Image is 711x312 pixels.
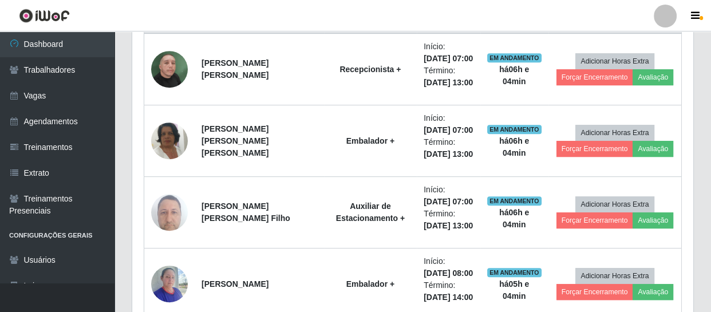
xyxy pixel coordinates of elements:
[499,65,529,86] strong: há 06 h e 04 min
[424,136,473,160] li: Término:
[424,293,473,302] time: [DATE] 14:00
[556,69,633,85] button: Forçar Encerramento
[151,37,188,102] img: 1741788345526.jpeg
[556,284,633,300] button: Forçar Encerramento
[346,136,394,145] strong: Embalador +
[575,125,654,141] button: Adicionar Horas Extra
[336,202,405,223] strong: Auxiliar de Estacionamento +
[424,255,473,279] li: Início:
[424,78,473,87] time: [DATE] 13:00
[346,279,394,289] strong: Embalador +
[424,197,473,206] time: [DATE] 07:00
[487,125,542,134] span: EM ANDAMENTO
[633,284,673,300] button: Avaliação
[487,53,542,62] span: EM ANDAMENTO
[424,65,473,89] li: Término:
[424,54,473,63] time: [DATE] 07:00
[556,212,633,228] button: Forçar Encerramento
[499,279,529,301] strong: há 05 h e 04 min
[633,69,673,85] button: Avaliação
[633,141,673,157] button: Avaliação
[424,112,473,136] li: Início:
[339,65,401,74] strong: Recepcionista +
[575,268,654,284] button: Adicionar Horas Extra
[424,221,473,230] time: [DATE] 13:00
[424,149,473,159] time: [DATE] 13:00
[151,188,188,236] img: 1736086638686.jpeg
[202,58,268,80] strong: [PERSON_NAME] [PERSON_NAME]
[202,202,290,223] strong: [PERSON_NAME] [PERSON_NAME] Filho
[575,53,654,69] button: Adicionar Horas Extra
[556,141,633,157] button: Forçar Encerramento
[487,196,542,206] span: EM ANDAMENTO
[151,108,188,173] img: 1676496034794.jpeg
[202,124,268,157] strong: [PERSON_NAME] [PERSON_NAME] [PERSON_NAME]
[424,184,473,208] li: Início:
[424,125,473,135] time: [DATE] 07:00
[633,212,673,228] button: Avaliação
[499,208,529,229] strong: há 06 h e 04 min
[424,41,473,65] li: Início:
[151,259,188,308] img: 1723687627540.jpeg
[202,279,268,289] strong: [PERSON_NAME]
[424,208,473,232] li: Término:
[575,196,654,212] button: Adicionar Horas Extra
[424,268,473,278] time: [DATE] 08:00
[487,268,542,277] span: EM ANDAMENTO
[19,9,70,23] img: CoreUI Logo
[424,279,473,303] li: Término:
[499,136,529,157] strong: há 06 h e 04 min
